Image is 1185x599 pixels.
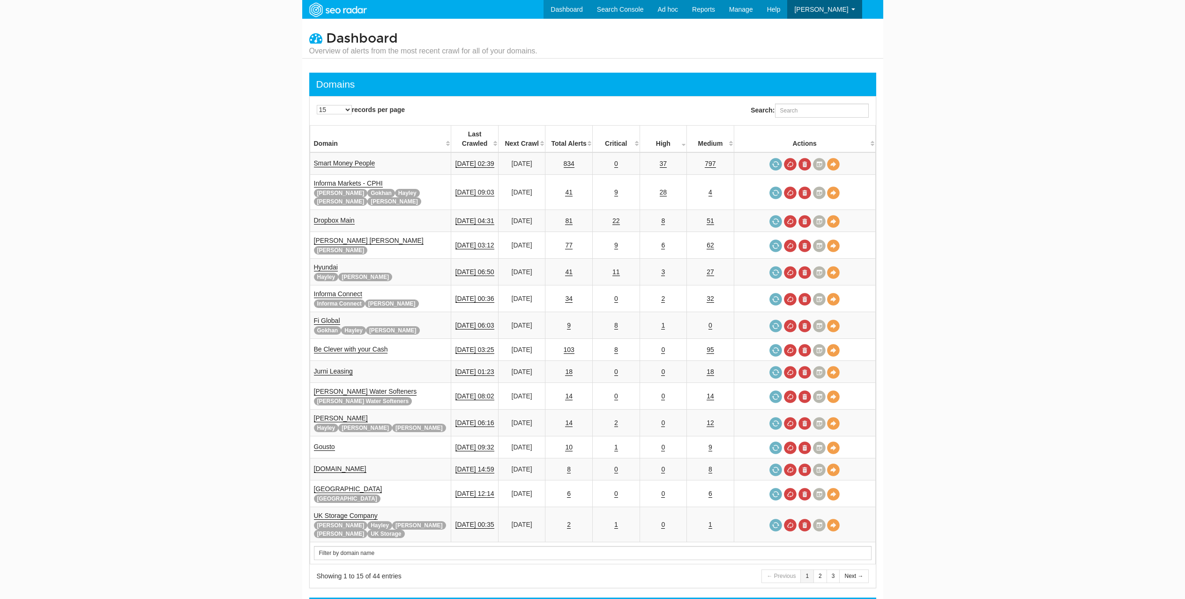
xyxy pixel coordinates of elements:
a: 3 [661,268,665,276]
a: Dropbox Main [314,217,355,225]
a: Cancel in-progress audit [784,390,797,403]
a: [DATE] 06:03 [455,322,494,329]
a: Request a crawl [769,320,782,332]
a: Informa Connect [314,290,363,298]
a: 18 [565,368,573,376]
a: 27 [707,268,714,276]
a: 0 [614,368,618,376]
a: [DATE] 01:23 [455,368,494,376]
a: [DATE] 12:14 [455,490,494,498]
span: Hayley [367,521,392,530]
td: [DATE] [498,436,545,458]
a: 4 [708,188,712,196]
a: 0 [661,490,665,498]
a: 797 [705,160,715,168]
a: Request a crawl [769,417,782,430]
a: Request a crawl [769,442,782,454]
span: [PERSON_NAME] [365,299,419,308]
a: 41 [565,268,573,276]
a: View Domain Overview [827,366,840,379]
a: View Domain Overview [827,390,840,403]
a: Delete most recent audit [798,266,811,279]
a: 0 [661,465,665,473]
td: [DATE] [498,285,545,312]
a: View Domain Overview [827,215,840,228]
a: Cancel in-progress audit [784,240,797,252]
a: View Domain Overview [827,293,840,306]
a: View Domain Overview [827,158,840,171]
a: Delete most recent audit [798,417,811,430]
a: [DATE] 06:16 [455,419,494,427]
a: 1 [614,521,618,529]
a: 0 [661,419,665,427]
a: Cancel in-progress audit [784,320,797,332]
a: Request a crawl [769,464,782,476]
a: Delete most recent audit [798,240,811,252]
div: Showing 1 to 15 of 44 entries [317,571,581,581]
a: View Domain Overview [827,320,840,332]
span: Dashboard [326,30,398,46]
a: Request a crawl [769,519,782,532]
th: Total Alerts: activate to sort column descending [545,126,593,153]
a: Delete most recent audit [798,390,811,403]
img: SEORadar [306,1,370,18]
input: Search [314,546,872,560]
a: Next → [839,569,868,583]
a: 0 [661,443,665,451]
a: Crawl History [813,320,826,332]
a: [DATE] 04:31 [455,217,494,225]
th: Domain: activate to sort column ascending [310,126,451,153]
a: [DATE] 09:32 [455,443,494,451]
span: Hayley [341,326,366,335]
span: Gokhan [367,189,395,197]
a: Request a crawl [769,390,782,403]
a: Crawl History [813,240,826,252]
a: Request a crawl [769,366,782,379]
a: Crawl History [813,442,826,454]
a: Cancel in-progress audit [784,344,797,357]
th: Critical: activate to sort column descending [592,126,640,153]
a: Delete most recent audit [798,158,811,171]
a: Crawl History [813,158,826,171]
a: 103 [564,346,574,354]
a: Delete most recent audit [798,187,811,199]
a: Delete most recent audit [798,215,811,228]
div: Domains [316,77,355,91]
td: [DATE] [498,175,545,210]
a: Cancel in-progress audit [784,266,797,279]
a: Cancel in-progress audit [784,366,797,379]
span: [PERSON_NAME] [338,273,392,281]
a: Crawl History [813,293,826,306]
th: Medium: activate to sort column descending [687,126,734,153]
a: 2 [567,521,571,529]
a: 14 [707,392,714,400]
a: View Domain Overview [827,344,840,357]
a: 62 [707,241,714,249]
a: 9 [614,241,618,249]
span: [PERSON_NAME] [367,197,421,206]
a: 6 [567,490,571,498]
td: [DATE] [498,259,545,285]
a: [PERSON_NAME] [PERSON_NAME] [314,237,424,245]
span: [PERSON_NAME] [314,521,368,530]
a: 8 [614,322,618,329]
a: View Domain Overview [827,187,840,199]
span: Hayley [314,273,339,281]
span: UK Storage [367,530,404,538]
a: Crawl History [813,464,826,476]
span: Gokhan [314,326,342,335]
a: 12 [707,419,714,427]
a: 6 [708,490,712,498]
span: [PERSON_NAME] [314,197,368,206]
a: Delete most recent audit [798,442,811,454]
a: [DATE] 00:35 [455,521,494,529]
span: [PERSON_NAME] [794,6,848,13]
a: 2 [614,419,618,427]
a: 9 [708,443,712,451]
a: 14 [565,392,573,400]
a: Cancel in-progress audit [784,488,797,501]
a: [DATE] 03:12 [455,241,494,249]
a: 0 [614,295,618,303]
a: Request a crawl [769,187,782,199]
a: 3 [827,569,840,583]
